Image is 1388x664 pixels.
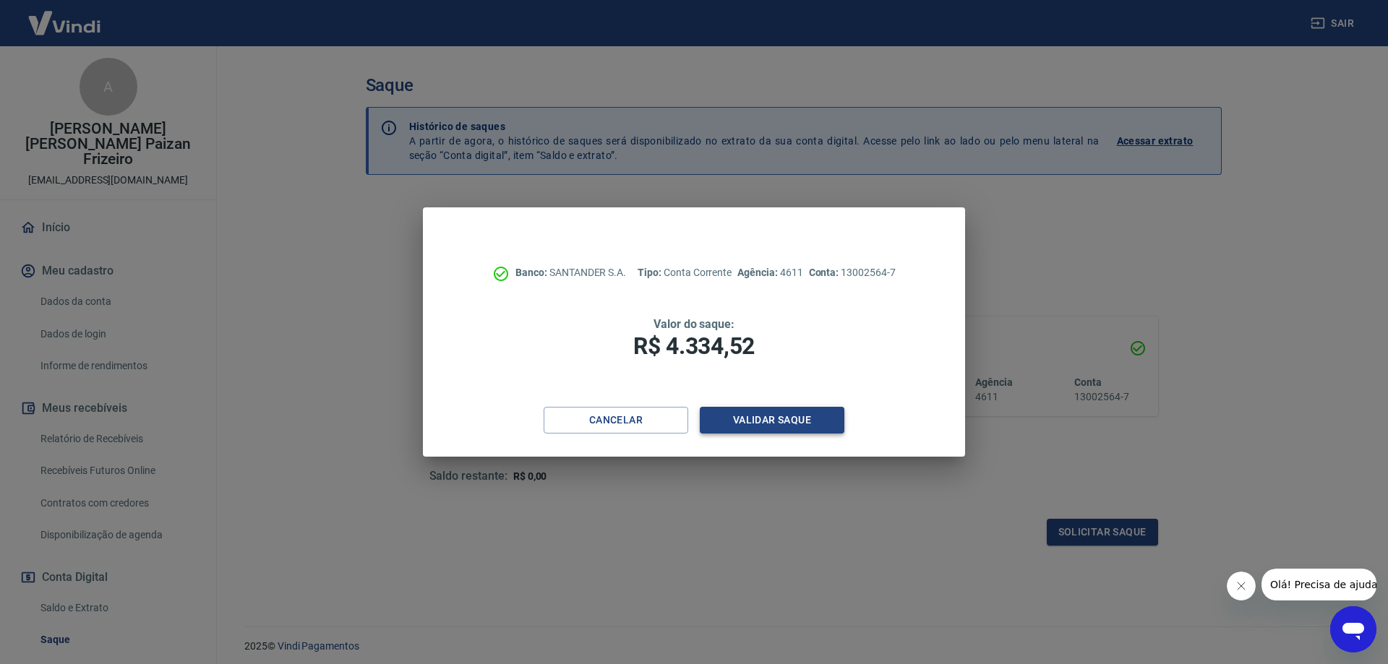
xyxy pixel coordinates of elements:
p: 13002564-7 [809,265,896,280]
span: Valor do saque: [654,317,734,331]
p: SANTANDER S.A. [515,265,626,280]
span: Olá! Precisa de ajuda? [9,10,121,22]
p: Conta Corrente [638,265,732,280]
button: Validar saque [700,407,844,434]
button: Cancelar [544,407,688,434]
iframe: Botão para abrir a janela de mensagens [1330,606,1376,652]
span: Banco: [515,267,549,278]
span: Tipo: [638,267,664,278]
iframe: Mensagem da empresa [1261,569,1376,600]
span: R$ 4.334,52 [633,332,755,360]
span: Agência: [737,267,780,278]
iframe: Fechar mensagem [1227,572,1256,600]
p: 4611 [737,265,802,280]
span: Conta: [809,267,841,278]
